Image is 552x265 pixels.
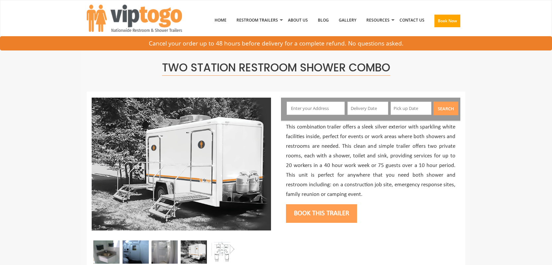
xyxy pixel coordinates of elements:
input: Delivery Date [347,102,388,115]
a: Restroom Trailers [231,3,283,38]
button: Book Now [434,15,460,27]
img: private sink [93,240,120,264]
input: Pick up Date [391,102,431,115]
span: Two Station Restroom Shower Combo [162,60,390,76]
a: About Us [283,3,313,38]
img: 2 unit shower/restroom combo [210,240,236,264]
a: Home [210,3,231,38]
img: VIPTOGO [87,5,182,32]
button: Search [433,102,458,115]
a: Gallery [334,3,361,38]
img: outside photo of 2 stations shower combo trailer [92,98,271,230]
button: Book this trailer [286,204,357,223]
p: This combination trailer offers a sleek silver exterior with sparkling white facilities inside, p... [286,123,455,199]
a: Resources [361,3,395,38]
a: Contact Us [395,3,429,38]
img: private toilet area with flushing toilet and sanitized sink. [123,240,149,264]
a: Book Now [429,3,465,42]
a: Blog [313,3,334,38]
img: Private shower area is sparkling clean, private and comfortable [151,240,178,264]
input: Enter your Address [287,102,345,115]
img: outside photo of 2 stations shower combo trailer [181,240,207,264]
